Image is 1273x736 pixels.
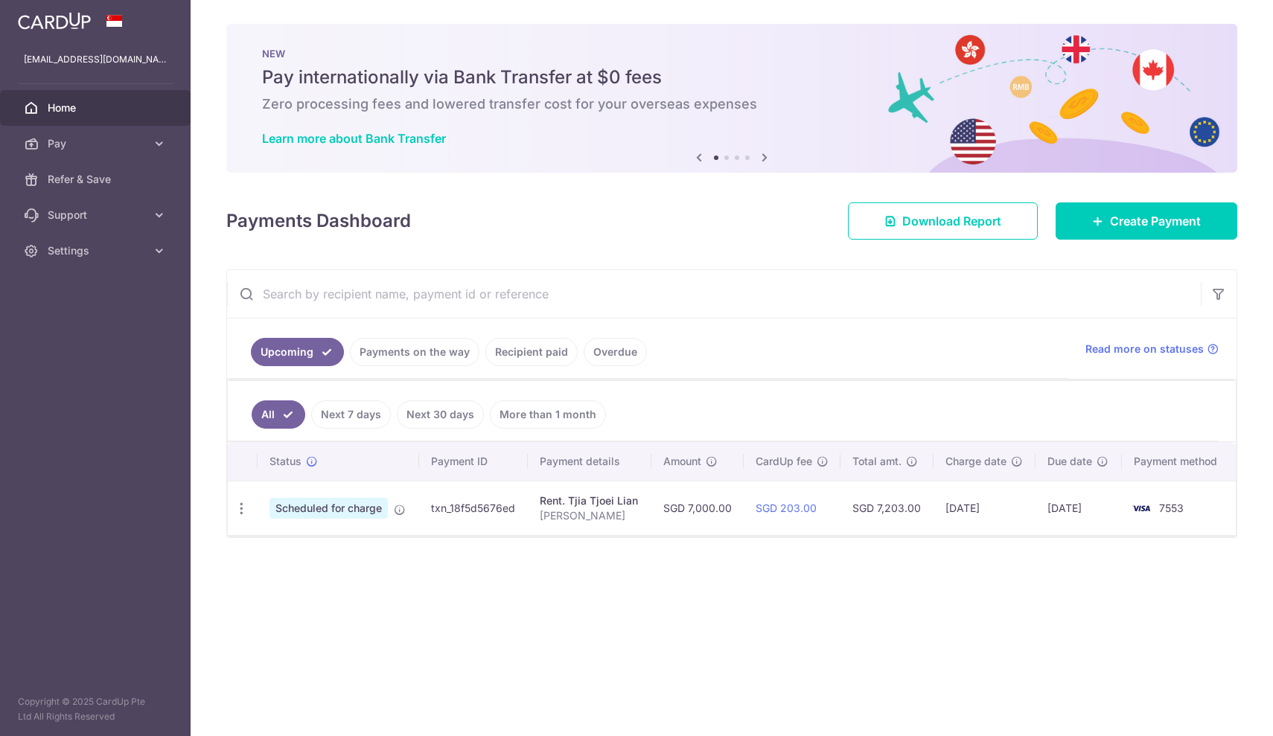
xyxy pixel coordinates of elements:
span: CardUp fee [756,454,812,469]
th: Payment details [528,442,651,481]
span: Create Payment [1110,212,1201,230]
a: SGD 203.00 [756,502,817,514]
a: Recipient paid [485,338,578,366]
td: [DATE] [1036,481,1121,535]
td: SGD 7,000.00 [651,481,744,535]
a: All [252,400,305,429]
img: CardUp [18,12,91,30]
a: Read more on statuses [1085,342,1219,356]
span: Status [269,454,301,469]
span: 7553 [1159,502,1184,514]
td: [DATE] [934,481,1036,535]
img: Bank transfer banner [226,24,1237,173]
a: Next 30 days [397,400,484,429]
th: Payment ID [419,442,528,481]
span: Pay [48,136,146,151]
div: Rent. Tjia Tjoei Lian [540,493,639,508]
span: Support [48,208,146,223]
a: Upcoming [251,338,344,366]
span: Due date [1047,454,1092,469]
td: SGD 7,203.00 [840,481,934,535]
input: Search by recipient name, payment id or reference [227,270,1201,318]
td: txn_18f5d5676ed [419,481,528,535]
p: [EMAIL_ADDRESS][DOMAIN_NAME] [24,52,167,67]
p: NEW [262,48,1202,60]
h4: Payments Dashboard [226,208,411,234]
a: More than 1 month [490,400,606,429]
span: Amount [663,454,701,469]
a: Download Report [848,202,1038,240]
span: Download Report [902,212,1001,230]
a: Learn more about Bank Transfer [262,131,446,146]
span: Settings [48,243,146,258]
span: Charge date [945,454,1006,469]
a: Overdue [584,338,647,366]
span: Refer & Save [48,172,146,187]
span: Home [48,100,146,115]
h5: Pay internationally via Bank Transfer at $0 fees [262,65,1202,89]
span: Total amt. [852,454,902,469]
span: Scheduled for charge [269,498,388,519]
p: [PERSON_NAME] [540,508,639,523]
a: Payments on the way [350,338,479,366]
a: Create Payment [1056,202,1237,240]
span: Read more on statuses [1085,342,1204,356]
th: Payment method [1122,442,1237,481]
img: Bank Card [1126,499,1156,517]
h6: Zero processing fees and lowered transfer cost for your overseas expenses [262,95,1202,113]
a: Next 7 days [311,400,391,429]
